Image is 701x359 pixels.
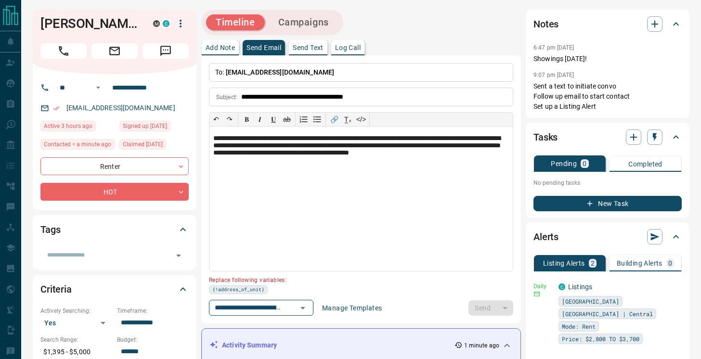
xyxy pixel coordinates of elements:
[40,157,189,175] div: Renter
[562,321,596,331] span: Mode: Rent
[267,113,280,126] button: 𝐔
[354,113,368,126] button: </>
[533,81,682,112] p: Sent a text to initiate convo Follow up email to start contact Set up a Listing Alert
[562,334,639,344] span: Price: $2,800 TO $3,700
[280,113,294,126] button: ab
[562,296,619,306] span: [GEOGRAPHIC_DATA]
[206,14,265,30] button: Timeline
[216,93,237,102] p: Subject:
[40,315,112,331] div: Yes
[327,113,341,126] button: 🔗
[533,129,558,145] h2: Tasks
[40,335,112,344] p: Search Range:
[283,115,291,123] s: ab
[617,260,662,267] p: Building Alerts
[92,82,104,93] button: Open
[468,300,513,316] div: split button
[226,68,335,76] span: [EMAIL_ADDRESS][DOMAIN_NAME]
[209,273,506,285] p: Replace following variables:
[558,283,565,290] div: condos.ca
[568,283,592,291] a: Listings
[53,105,60,112] svg: Email Verified
[222,340,277,350] p: Activity Summary
[533,282,553,291] p: Daily
[464,341,499,350] p: 1 minute ago
[533,44,574,51] p: 6:47 pm [DATE]
[40,139,115,153] div: Sun Oct 12 2025
[543,260,585,267] p: Listing Alerts
[297,113,311,126] button: Numbered list
[533,126,682,149] div: Tasks
[296,301,310,315] button: Open
[123,121,167,131] span: Signed up [DATE]
[316,300,388,316] button: Manage Templates
[533,291,540,297] svg: Email
[40,16,139,31] h1: [PERSON_NAME]
[91,43,138,59] span: Email
[153,20,160,27] div: mrloft.ca
[40,183,189,201] div: HOT
[269,14,338,30] button: Campaigns
[117,335,189,344] p: Budget:
[40,121,115,134] div: Sun Oct 12 2025
[119,121,189,134] div: Wed Jun 18 2025
[551,160,577,167] p: Pending
[253,113,267,126] button: 𝑰
[533,16,558,32] h2: Notes
[44,140,111,149] span: Contacted < a minute ago
[209,63,513,82] p: To:
[66,104,175,112] a: [EMAIL_ADDRESS][DOMAIN_NAME]
[40,278,189,301] div: Criteria
[533,229,558,244] h2: Alerts
[335,44,361,51] p: Log Call
[628,161,662,167] p: Completed
[40,222,60,237] h2: Tags
[40,307,112,315] p: Actively Searching:
[240,113,253,126] button: 𝐁
[583,160,586,167] p: 0
[247,44,281,51] p: Send Email
[223,113,236,126] button: ↷
[209,113,223,126] button: ↶
[117,307,189,315] p: Timeframe:
[562,309,653,319] span: [GEOGRAPHIC_DATA] | Central
[212,286,264,294] span: {!address_of_unit}
[311,113,324,126] button: Bullet list
[341,113,354,126] button: T̲ₓ
[533,176,682,190] p: No pending tasks
[40,43,87,59] span: Call
[40,282,72,297] h2: Criteria
[172,249,185,262] button: Open
[533,72,574,78] p: 9:07 pm [DATE]
[206,44,235,51] p: Add Note
[533,13,682,36] div: Notes
[143,43,189,59] span: Message
[209,336,513,354] div: Activity Summary1 minute ago
[44,121,92,131] span: Active 3 hours ago
[40,218,189,241] div: Tags
[533,225,682,248] div: Alerts
[533,196,682,211] button: New Task
[271,115,276,123] span: 𝐔
[668,260,672,267] p: 0
[123,140,163,149] span: Claimed [DATE]
[119,139,189,153] div: Wed Jun 18 2025
[163,20,169,27] div: condos.ca
[591,260,595,267] p: 2
[533,54,682,64] p: Showings [DATE]!
[293,44,324,51] p: Send Text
